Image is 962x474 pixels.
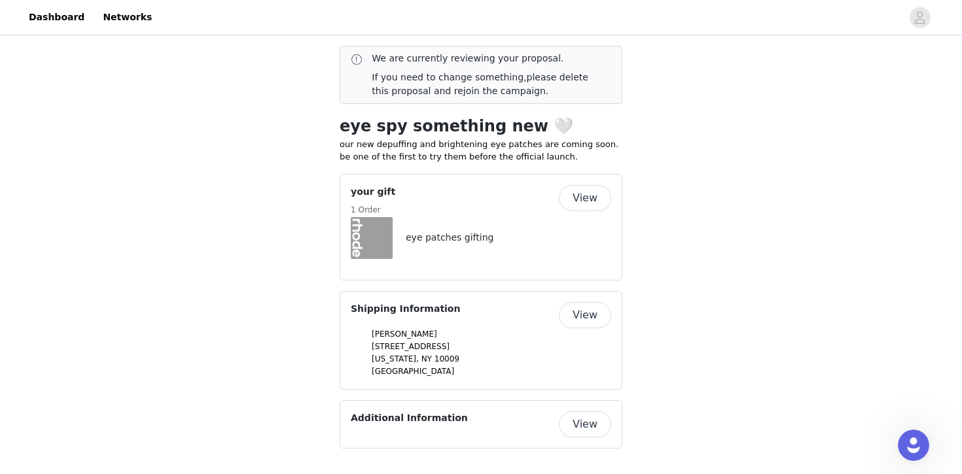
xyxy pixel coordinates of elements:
h4: Shipping Information [351,302,460,316]
a: Networks [95,3,160,32]
a: Dashboard [21,3,92,32]
div: Shipping Information [340,291,622,390]
a: please delete this proposal and rejoin the campaign. [372,72,588,96]
p: We are currently reviewing your proposal. [372,52,601,65]
iframe: Intercom live chat [898,430,929,461]
div: your gift [340,174,622,280]
img: eye patches gifting [351,217,393,259]
button: View [559,185,611,211]
h1: eye spy something new 🤍 [340,114,622,138]
p: [STREET_ADDRESS] [372,341,611,352]
button: View [559,302,611,328]
h5: 1 Order [351,204,395,216]
span: 10009 [435,354,459,364]
h4: Additional Information [351,411,468,425]
div: avatar [914,7,926,28]
div: Additional Information [340,400,622,449]
span: [US_STATE], [372,354,419,364]
h4: your gift [351,185,395,199]
p: If you need to change something, [372,71,601,98]
h4: eye patches gifting [406,231,493,245]
p: our new depuffing and brightening eye patches are coming soon. be one of the first to try them be... [340,138,622,163]
p: [PERSON_NAME] [372,328,611,340]
button: View [559,411,611,437]
span: NY [421,354,432,364]
p: [GEOGRAPHIC_DATA] [372,365,611,377]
